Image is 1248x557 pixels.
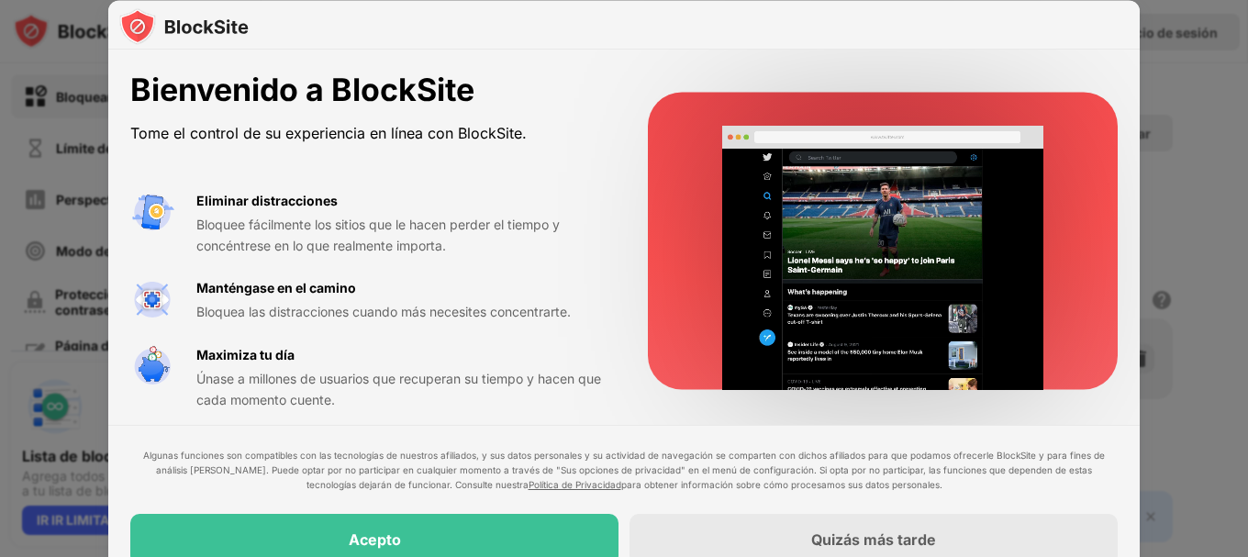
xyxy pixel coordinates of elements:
font: Tome el control de su experiencia en línea con BlockSite. [130,124,527,142]
font: para obtener información sobre cómo procesamos sus datos personales. [621,479,942,490]
img: value-focus.svg [130,278,174,322]
img: value-avoid-distractions.svg [130,190,174,234]
font: Únase a millones de usuarios que recuperan su tiempo y hacen que cada momento cuente. [196,371,601,407]
font: Bloquea las distracciones cuando más necesites concentrarte. [196,304,571,319]
font: Maximiza tu día [196,346,295,362]
font: Bienvenido a BlockSite [130,71,474,108]
font: Manténgase en el camino [196,280,356,295]
font: Algunas funciones son compatibles con las tecnologías de nuestros afiliados, y sus datos personal... [143,450,1105,490]
img: logo-blocksite.svg [119,7,249,44]
font: Eliminar distracciones [196,192,338,207]
font: Acepto [349,530,401,549]
a: Política de Privacidad [529,479,621,490]
font: Quizás más tarde [811,530,936,549]
font: Bloquee fácilmente los sitios que le hacen perder el tiempo y concéntrese en lo que realmente imp... [196,217,560,252]
img: value-safe-time.svg [130,344,174,388]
